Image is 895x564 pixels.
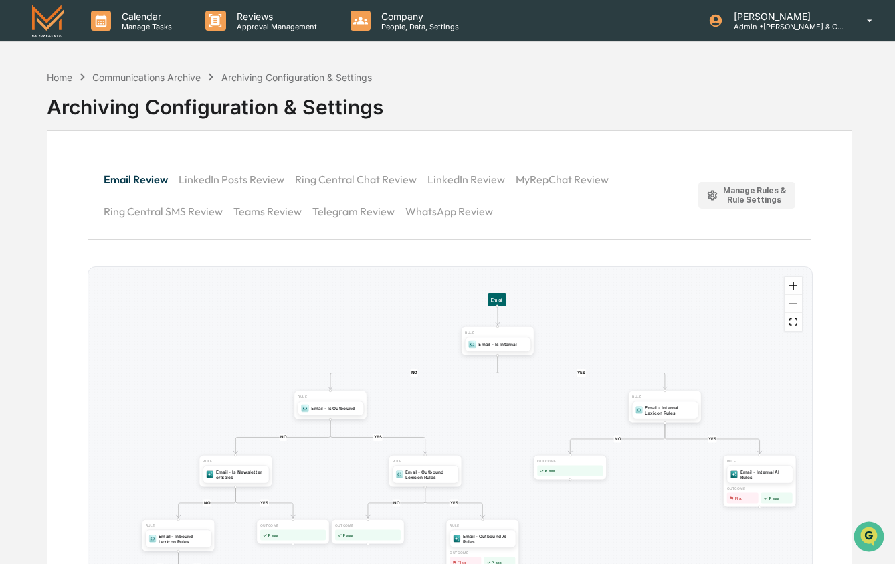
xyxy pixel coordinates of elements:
[94,226,162,237] a: Powered byPylon
[111,11,179,22] p: Calendar
[104,195,233,227] button: Ring Central SMS Review
[730,496,734,500] img: Flagged as Issue
[295,163,427,195] button: Ring Central Chat Review
[371,11,466,22] p: Company
[27,194,84,207] span: Data Lookup
[199,455,272,487] div: RULEEmail - Is Newsletter or Sales
[462,326,534,355] div: RULE
[47,84,383,119] div: Archiving Configuration & Settings
[226,11,324,22] p: Reviews
[335,530,401,541] div: Pass
[761,493,793,504] div: Pass
[427,163,516,195] button: LinkedIn Review
[665,424,760,454] g: Edge from 70dcb44d-b071-4c9f-a0a1-e5229fa18879 to a21b1caa-3ad5-4716-8865-6ff6123ef769
[236,421,331,454] g: Edge from fd20a904-a27d-478d-b95d-3e8477e3ccea to f5e5cb6f-4c47-4594-beb4-e651cde757c9
[104,163,179,195] button: Email Review
[111,22,179,31] p: Manage Tasks
[534,455,607,480] div: OUTCOME
[645,405,695,415] div: Email - Internal Lexicon Rules
[785,277,802,295] button: zoom in
[740,469,789,480] div: Email - Internal AI Rules
[13,28,243,50] p: How can we help?
[723,22,848,31] p: Admin • [PERSON_NAME] & Co. - BD
[706,186,787,205] div: Manage Rules & Rule Settings
[236,488,294,518] g: Edge from f5e5cb6f-4c47-4594-beb4-e651cde757c9 to 9be2accc-6a7e-4018-a8d2-3ef0a56ad6e1
[159,533,208,544] div: Email - Inbound Lexicon Rules
[32,5,64,36] img: logo
[405,195,504,227] button: WhatsApp Review
[312,195,405,227] button: Telegram Review
[45,102,219,116] div: Start new chat
[294,391,367,419] div: RULE
[330,421,425,454] g: Edge from fd20a904-a27d-478d-b95d-3e8477e3ccea to 96f3ef82-de54-4bf8-ac54-8124a6360d95
[479,342,517,347] div: Email - Is Internal
[45,116,169,126] div: We're available if you need us!
[852,520,888,556] iframe: Open customer support
[142,519,215,551] div: RULE
[233,195,312,227] button: Teams Review
[257,519,330,544] div: OUTCOMEMarked as OKPass
[629,391,702,423] div: RULEEmail - Internal Lexicon Rules
[221,72,372,83] div: Archiving Configuration & Settings
[698,182,795,209] button: Manage Rules & Rule Settings
[534,455,607,480] div: OUTCOMEMarked as OKPass
[723,11,848,22] p: [PERSON_NAME]
[764,496,768,500] img: Marked as OK
[179,163,295,195] button: LinkedIn Posts Review
[47,72,72,83] div: Home
[92,163,171,187] a: 🗄️Attestations
[425,488,483,518] g: Edge from 96f3ef82-de54-4bf8-ac54-8124a6360d95 to 480d06df-bcfe-4f18-b748-ece3db41ac3f
[199,455,272,487] div: RULE
[723,455,796,507] div: RULE OUTCOME
[462,326,534,355] div: RULEEmail - Is Internal
[179,488,236,518] g: Edge from f5e5cb6f-4c47-4594-beb4-e651cde757c9 to 155c414e-4db3-4084-a384-01797e870e34
[332,519,405,544] div: OUTCOMEMarked as OKPass
[13,195,24,206] div: 🔎
[133,227,162,237] span: Pylon
[92,72,201,83] div: Communications Archive
[13,170,24,181] div: 🖐️
[492,296,504,303] div: Email
[260,530,326,541] div: Pass
[488,293,507,306] div: Email
[257,519,330,544] div: OUTCOME
[8,163,92,187] a: 🖐️Preclearance
[104,163,698,227] div: secondary tabs example
[338,533,342,537] img: Marked as OK
[571,424,666,454] g: Edge from 70dcb44d-b071-4c9f-a0a1-e5229fa18879 to 204cba62-7c95-43b2-9516-d902d5c1491b
[216,469,266,480] div: Email - Is Newsletter or Sales
[263,533,267,537] img: Marked as OK
[226,22,324,31] p: Approval Management
[142,519,215,551] div: RULEEmail - Inbound Lexicon Rules
[785,313,802,331] button: fit view
[294,391,367,419] div: RULEEmail - Is Outbound
[540,468,544,473] img: Marked as OK
[227,106,243,122] button: Start new chat
[110,169,166,182] span: Attestations
[723,455,796,507] div: RULEEmail - Internal AI RulesOUTCOMEFlagged as IssueFlagMarked as OKPass
[389,455,462,487] div: RULEEmail - Outbound Lexicon Rules
[371,22,466,31] p: People, Data, Settings
[312,406,355,411] div: Email - Is Outbound
[463,533,512,544] div: Email - Outbound AI Rules
[13,102,37,126] img: 1746055101610-c473b297-6a78-478c-a979-82029cc54cd1
[330,357,498,389] g: Edge from 17e4cc50-520d-4f3d-b6ba-2a63fc9126e8 to fd20a904-a27d-478d-b95d-3e8477e3ccea
[8,189,90,213] a: 🔎Data Lookup
[97,170,108,181] div: 🗄️
[516,163,619,195] button: MyRepChat Review
[27,169,86,182] span: Preclearance
[498,357,665,389] g: Edge from 17e4cc50-520d-4f3d-b6ba-2a63fc9126e8 to 70dcb44d-b071-4c9f-a0a1-e5229fa18879
[629,391,702,423] div: RULE
[368,488,425,518] g: Edge from 96f3ef82-de54-4bf8-ac54-8124a6360d95 to b87a23b7-a81e-4ed0-a555-321ef3f99f0f
[727,493,759,504] div: Flag
[538,466,603,476] div: Pass
[405,469,455,480] div: Email - Outbound Lexicon Rules
[389,455,462,487] div: RULE
[332,519,405,544] div: OUTCOME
